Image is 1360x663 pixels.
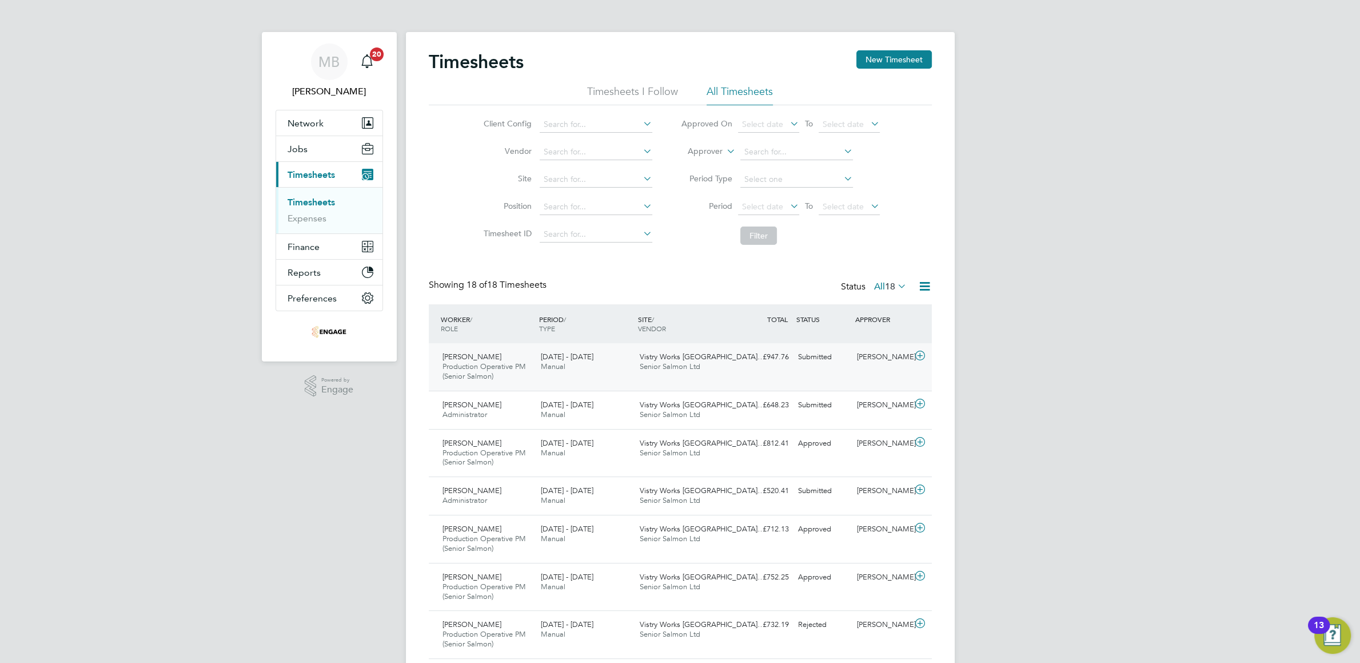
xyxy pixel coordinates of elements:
[541,582,565,591] span: Manual
[793,348,853,367] div: Submitted
[640,448,700,458] span: Senior Salmon Ltd
[707,85,773,105] li: All Timesheets
[480,228,532,239] label: Timesheet ID
[742,201,783,212] span: Select date
[793,309,853,329] div: STATUS
[442,629,526,649] span: Production Operative PM (Senior Salmon)
[734,348,793,367] div: £947.76
[540,227,652,243] input: Search for...
[640,486,765,495] span: Vistry Works [GEOGRAPHIC_DATA]…
[564,315,566,324] span: /
[442,362,526,381] span: Production Operative PM (Senior Salmon)
[470,315,472,324] span: /
[671,146,723,157] label: Approver
[852,568,912,587] div: [PERSON_NAME]
[288,267,321,278] span: Reports
[442,524,501,534] span: [PERSON_NAME]
[640,534,700,543] span: Senior Salmon Ltd
[540,172,652,188] input: Search for...
[640,410,700,419] span: Senior Salmon Ltd
[442,448,526,467] span: Production Operative PM (Senior Salmon)
[466,279,487,291] span: 18 of
[793,396,853,415] div: Submitted
[276,285,382,311] button: Preferences
[541,629,565,639] span: Manual
[734,520,793,539] div: £712.13
[541,534,565,543] span: Manual
[823,201,864,212] span: Select date
[541,362,565,371] span: Manual
[480,146,532,156] label: Vendor
[885,281,895,292] span: 18
[681,201,732,211] label: Period
[429,279,549,291] div: Showing
[288,144,308,154] span: Jobs
[856,50,932,69] button: New Timesheet
[1314,625,1324,640] div: 13
[288,197,335,208] a: Timesheets
[793,616,853,634] div: Rejected
[442,620,501,629] span: [PERSON_NAME]
[536,309,635,339] div: PERIOD
[640,620,765,629] span: Vistry Works [GEOGRAPHIC_DATA]…
[276,110,382,136] button: Network
[438,309,537,339] div: WORKER
[288,241,320,252] span: Finance
[801,116,816,131] span: To
[466,279,547,291] span: 18 Timesheets
[852,348,912,367] div: [PERSON_NAME]
[640,352,765,362] span: Vistry Works [GEOGRAPHIC_DATA]…
[276,187,382,233] div: Timesheets
[541,620,593,629] span: [DATE] - [DATE]
[541,438,593,448] span: [DATE] - [DATE]
[852,520,912,539] div: [PERSON_NAME]
[793,568,853,587] div: Approved
[356,43,378,80] a: 20
[442,572,501,582] span: [PERSON_NAME]
[734,482,793,501] div: £520.41
[681,118,732,129] label: Approved On
[541,572,593,582] span: [DATE] - [DATE]
[276,85,383,98] span: Mark Beastall
[767,315,788,324] span: TOTAL
[541,448,565,458] span: Manual
[852,482,912,501] div: [PERSON_NAME]
[305,375,353,397] a: Powered byEngage
[740,172,853,188] input: Select one
[288,169,335,180] span: Timesheets
[480,201,532,211] label: Position
[742,119,783,129] span: Select date
[540,117,652,133] input: Search for...
[276,162,382,187] button: Timesheets
[640,582,700,591] span: Senior Salmon Ltd
[1314,617,1351,654] button: Open Resource Center, 13 new notifications
[740,144,853,160] input: Search for...
[429,50,524,73] h2: Timesheets
[541,495,565,505] span: Manual
[740,227,777,245] button: Filter
[370,47,384,61] span: 20
[541,410,565,419] span: Manual
[262,32,397,362] nav: Main navigation
[823,119,864,129] span: Select date
[321,375,353,385] span: Powered by
[442,352,501,362] span: [PERSON_NAME]
[540,199,652,215] input: Search for...
[312,323,346,341] img: seniorsalmon-logo-retina.png
[793,434,853,453] div: Approved
[442,534,526,553] span: Production Operative PM (Senior Salmon)
[321,385,353,395] span: Engage
[681,173,732,184] label: Period Type
[640,524,765,534] span: Vistry Works [GEOGRAPHIC_DATA]…
[734,616,793,634] div: £732.19
[640,629,700,639] span: Senior Salmon Ltd
[874,281,907,292] label: All
[276,260,382,285] button: Reports
[734,568,793,587] div: £752.25
[442,410,487,419] span: Administrator
[852,309,912,329] div: APPROVER
[640,572,765,582] span: Vistry Works [GEOGRAPHIC_DATA]…
[442,486,501,495] span: [PERSON_NAME]
[539,324,555,333] span: TYPE
[318,54,340,69] span: MB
